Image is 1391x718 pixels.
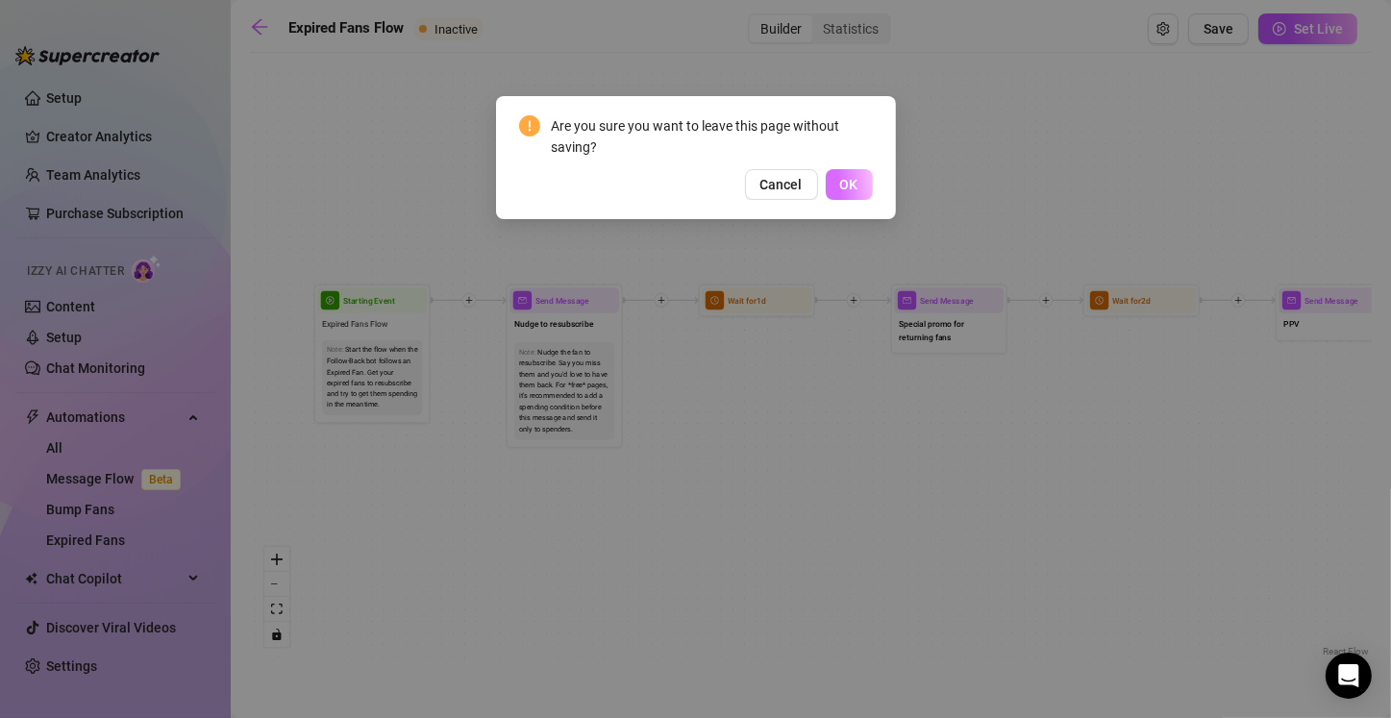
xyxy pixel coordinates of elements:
[745,169,818,200] button: Cancel
[826,169,873,200] button: OK
[840,177,858,192] span: OK
[760,177,803,192] span: Cancel
[519,115,540,136] span: exclamation-circle
[1326,653,1372,699] div: Open Intercom Messenger
[552,115,873,158] div: Are you sure you want to leave this page without saving?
